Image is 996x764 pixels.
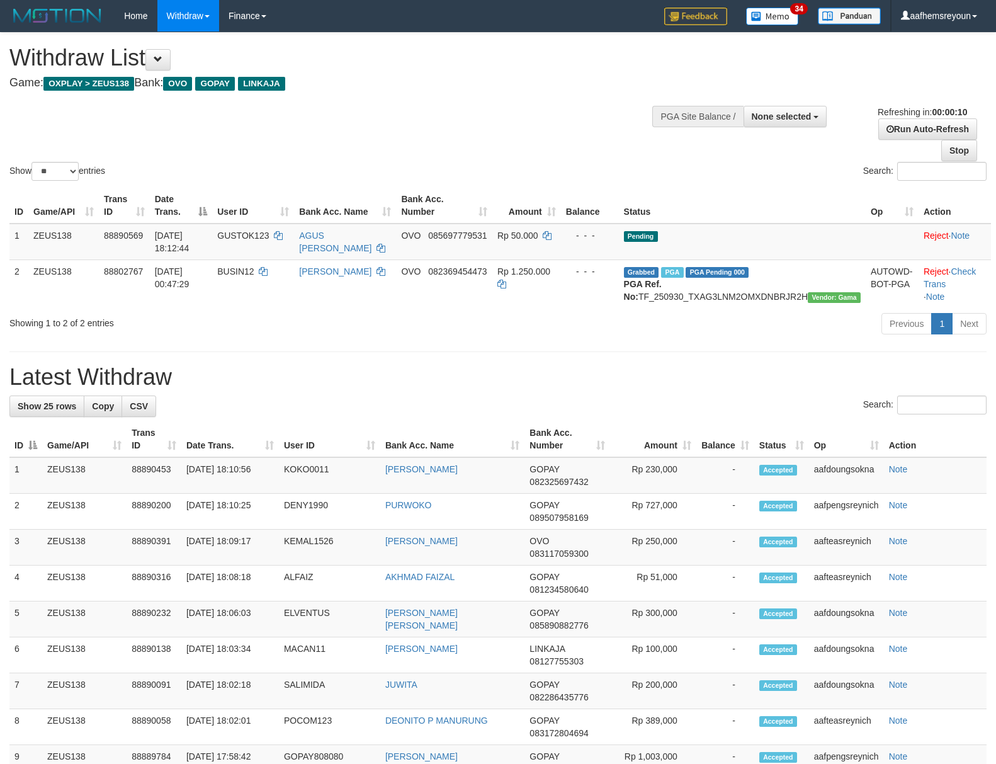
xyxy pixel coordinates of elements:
th: Bank Acc. Name: activate to sort column ascending [380,421,524,457]
span: Copy [92,401,114,411]
a: Note [889,464,908,474]
td: AUTOWD-BOT-PGA [866,259,919,308]
td: [DATE] 18:10:25 [181,494,279,530]
span: Accepted [759,573,797,583]
a: Stop [941,140,977,161]
span: Rp 50.000 [497,231,538,241]
td: KEMAL1526 [279,530,380,566]
img: Feedback.jpg [664,8,727,25]
a: Note [889,751,908,761]
td: 6 [9,637,42,673]
th: Balance: activate to sort column ascending [696,421,754,457]
td: DENY1990 [279,494,380,530]
td: 88890091 [127,673,181,709]
span: OVO [529,536,549,546]
a: [PERSON_NAME] [385,464,458,474]
a: 1 [931,313,953,334]
th: ID: activate to sort column descending [9,421,42,457]
th: Status: activate to sort column ascending [754,421,809,457]
td: 88890232 [127,602,181,637]
td: ELVENTUS [279,602,380,637]
a: Reject [924,266,949,277]
td: Rp 300,000 [610,602,696,637]
th: Amount: activate to sort column ascending [610,421,696,457]
th: Game/API: activate to sort column ascending [42,421,127,457]
td: 8 [9,709,42,745]
td: [DATE] 18:03:34 [181,637,279,673]
th: Op: activate to sort column ascending [866,188,919,224]
td: 3 [9,530,42,566]
th: Date Trans.: activate to sort column ascending [181,421,279,457]
a: PURWOKO [385,500,432,510]
td: ZEUS138 [28,224,99,260]
td: Rp 389,000 [610,709,696,745]
td: [DATE] 18:10:56 [181,457,279,494]
a: [PERSON_NAME] [385,751,458,761]
label: Show entries [9,162,105,181]
td: - [696,566,754,602]
td: [DATE] 18:08:18 [181,566,279,602]
a: Reject [924,231,949,241]
span: Accepted [759,501,797,511]
td: 88890316 [127,566,181,602]
td: aafteasreynich [809,566,884,602]
span: OXPLAY > ZEUS138 [43,77,134,91]
span: Accepted [759,644,797,655]
td: ZEUS138 [42,602,127,637]
span: GOPAY [529,680,559,690]
a: Check Trans [924,266,976,289]
span: Rp 1.250.000 [497,266,550,277]
span: Copy 082369454473 to clipboard [428,266,487,277]
td: ZEUS138 [42,637,127,673]
span: OVO [401,266,421,277]
span: Show 25 rows [18,401,76,411]
th: ID [9,188,28,224]
span: Accepted [759,537,797,547]
th: Status [619,188,866,224]
td: ZEUS138 [42,457,127,494]
td: ZEUS138 [42,494,127,530]
span: 88802767 [104,266,143,277]
span: Copy 085890882776 to clipboard [529,620,588,630]
span: PGA Pending [686,267,749,278]
span: OVO [401,231,421,241]
td: ZEUS138 [42,673,127,709]
td: aafteasreynich [809,530,884,566]
th: Trans ID: activate to sort column ascending [127,421,181,457]
td: ZEUS138 [28,259,99,308]
td: aafdoungsokna [809,637,884,673]
td: · · [919,259,991,308]
th: User ID: activate to sort column ascending [212,188,294,224]
span: Copy 082325697432 to clipboard [529,477,588,487]
td: [DATE] 18:02:18 [181,673,279,709]
span: Accepted [759,465,797,476]
span: LINKAJA [529,644,565,654]
span: None selected [752,111,812,122]
span: Accepted [759,680,797,691]
select: Showentries [31,162,79,181]
td: Rp 250,000 [610,530,696,566]
a: Note [889,716,908,726]
div: - - - [566,265,614,278]
th: Bank Acc. Name: activate to sort column ascending [294,188,396,224]
input: Search: [897,162,987,181]
span: Copy 089507958169 to clipboard [529,513,588,523]
span: Copy 082286435776 to clipboard [529,692,588,702]
a: Note [889,608,908,618]
button: None selected [744,106,827,127]
td: 5 [9,602,42,637]
a: Note [889,572,908,582]
th: Game/API: activate to sort column ascending [28,188,99,224]
td: ALFAIZ [279,566,380,602]
td: 88890453 [127,457,181,494]
div: PGA Site Balance / [652,106,743,127]
span: GOPAY [529,500,559,510]
a: Note [889,500,908,510]
td: 1 [9,457,42,494]
th: User ID: activate to sort column ascending [279,421,380,457]
td: SALIMIDA [279,673,380,709]
span: Refreshing in: [878,107,967,117]
span: [DATE] 00:47:29 [155,266,190,289]
td: - [696,709,754,745]
span: 88890569 [104,231,143,241]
